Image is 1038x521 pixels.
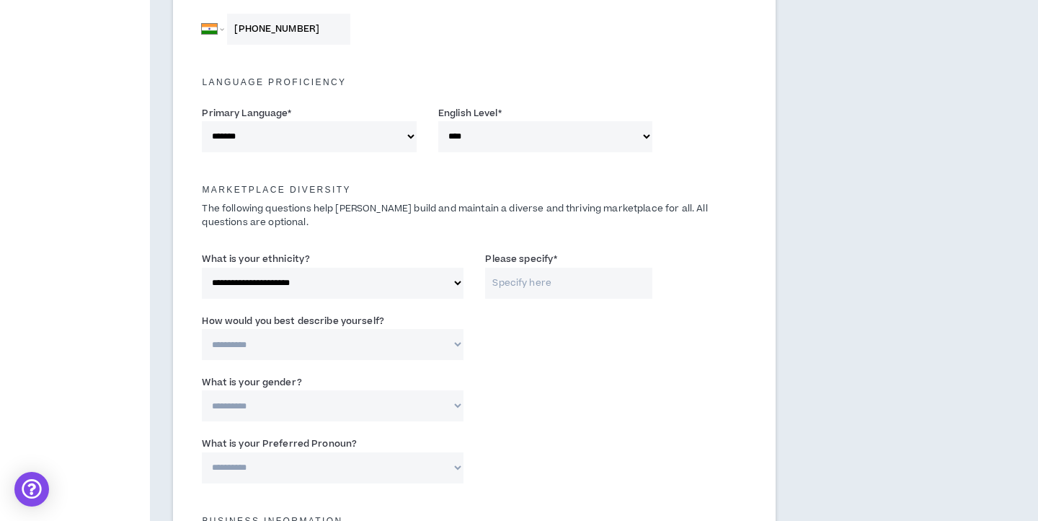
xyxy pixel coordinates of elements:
label: What is your Preferred Pronoun? [202,432,357,455]
label: Primary Language [202,102,291,125]
div: Open Intercom Messenger [14,472,49,507]
input: Specify here [485,268,652,299]
h5: Language Proficiency [191,77,758,87]
p: The following questions help [PERSON_NAME] build and maintain a diverse and thriving marketplace ... [191,202,758,229]
label: Please specify [485,248,557,271]
label: English Level [438,102,502,125]
label: How would you best describe yourself? [202,310,383,333]
label: What is your gender? [202,371,301,394]
h5: Marketplace Diversity [191,185,758,195]
label: What is your ethnicity? [202,248,310,271]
